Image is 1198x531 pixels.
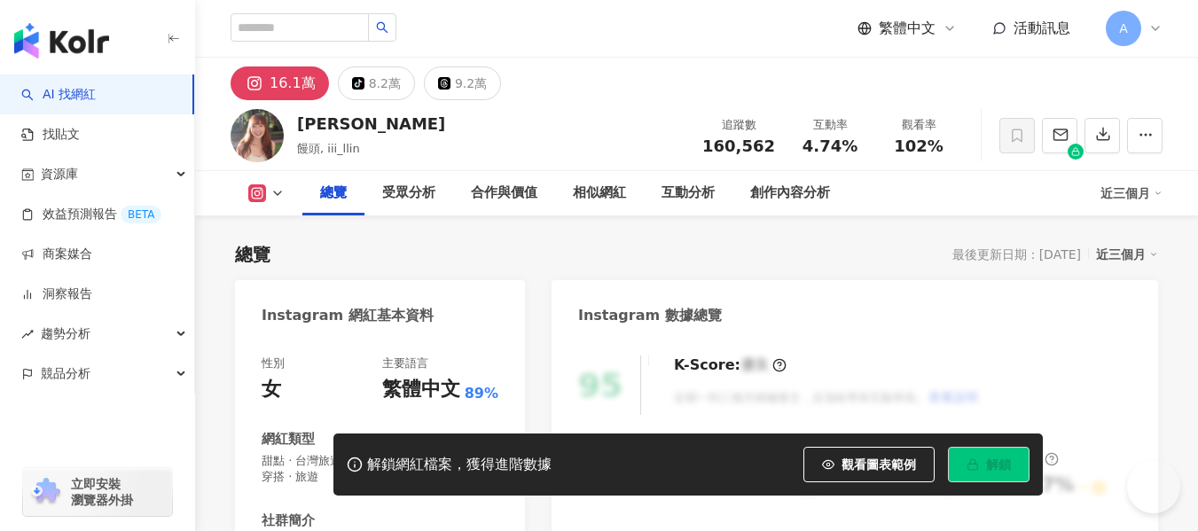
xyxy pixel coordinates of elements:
[382,355,428,371] div: 主要語言
[41,354,90,394] span: 競品分析
[297,113,445,135] div: [PERSON_NAME]
[367,456,552,474] div: 解鎖網紅檔案，獲得進階數據
[262,511,315,530] div: 社群簡介
[879,19,936,38] span: 繁體中文
[231,109,284,162] img: KOL Avatar
[231,66,329,100] button: 16.1萬
[382,183,435,204] div: 受眾分析
[297,142,360,155] span: 饅頭, iii_llin
[750,183,830,204] div: 創作內容分析
[369,71,401,96] div: 8.2萬
[1100,179,1163,207] div: 近三個月
[41,314,90,354] span: 趨勢分析
[338,66,415,100] button: 8.2萬
[21,285,92,303] a: 洞察報告
[1119,19,1128,38] span: A
[465,384,498,403] span: 89%
[320,183,347,204] div: 總覽
[948,447,1030,482] button: 解鎖
[21,86,96,104] a: searchAI 找網紅
[674,355,787,375] div: K-Score :
[376,21,388,34] span: search
[21,206,161,223] a: 效益預測報告BETA
[796,116,864,134] div: 互動率
[262,430,315,449] div: 網紅類型
[382,376,460,403] div: 繁體中文
[573,183,626,204] div: 相似網紅
[28,478,63,506] img: chrome extension
[71,476,133,508] span: 立即安裝 瀏覽器外掛
[21,246,92,263] a: 商案媒合
[23,468,172,516] a: chrome extension立即安裝 瀏覽器外掛
[894,137,944,155] span: 102%
[842,457,916,472] span: 觀看圖表範例
[702,116,775,134] div: 追蹤數
[803,137,857,155] span: 4.74%
[424,66,501,100] button: 9.2萬
[1014,20,1070,36] span: 活動訊息
[262,355,285,371] div: 性別
[235,242,270,267] div: 總覽
[14,23,109,59] img: logo
[1096,243,1158,266] div: 近三個月
[41,154,78,194] span: 資源庫
[21,126,80,144] a: 找貼文
[262,376,281,403] div: 女
[262,306,434,325] div: Instagram 網紅基本資料
[885,116,952,134] div: 觀看率
[471,183,537,204] div: 合作與價值
[270,71,316,96] div: 16.1萬
[578,306,722,325] div: Instagram 數據總覽
[803,447,935,482] button: 觀看圖表範例
[455,71,487,96] div: 9.2萬
[702,137,775,155] span: 160,562
[21,328,34,340] span: rise
[662,183,715,204] div: 互動分析
[952,247,1081,262] div: 最後更新日期：[DATE]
